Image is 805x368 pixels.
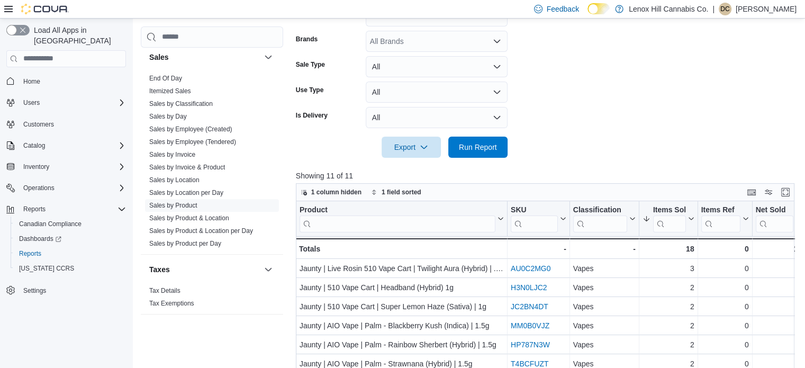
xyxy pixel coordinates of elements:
[643,319,694,332] div: 2
[755,300,801,313] div: 2
[382,137,441,158] button: Export
[300,205,495,232] div: Product
[448,137,508,158] button: Run Report
[19,220,82,228] span: Canadian Compliance
[2,138,130,153] button: Catalog
[701,338,748,351] div: 0
[2,282,130,298] button: Settings
[755,205,793,215] div: Net Sold
[15,218,126,230] span: Canadian Compliance
[149,125,232,133] a: Sales by Employee (Created)
[745,186,758,199] button: Keyboard shortcuts
[23,163,49,171] span: Inventory
[2,159,130,174] button: Inventory
[643,338,694,351] div: 2
[511,243,566,255] div: -
[30,25,126,46] span: Load All Apps in [GEOGRAPHIC_DATA]
[19,249,41,258] span: Reports
[701,243,748,255] div: 0
[19,118,126,131] span: Customers
[15,262,78,275] a: [US_STATE] CCRS
[149,87,191,95] a: Itemized Sales
[643,281,694,294] div: 2
[511,302,548,311] a: JC2BN4DT
[366,82,508,103] button: All
[149,239,221,248] span: Sales by Product per Day
[300,205,495,215] div: Product
[296,170,800,181] p: Showing 11 of 11
[149,164,225,171] a: Sales by Invoice & Product
[141,284,283,314] div: Taxes
[573,205,636,232] button: Classification
[149,240,221,247] a: Sales by Product per Day
[149,201,197,210] span: Sales by Product
[23,120,54,129] span: Customers
[262,51,275,64] button: Sales
[701,300,748,313] div: 0
[2,74,130,89] button: Home
[149,287,180,294] a: Tax Details
[366,107,508,128] button: All
[643,243,694,255] div: 18
[300,205,504,232] button: Product
[701,205,740,215] div: Items Ref
[11,231,130,246] a: Dashboards
[19,160,126,173] span: Inventory
[653,205,686,232] div: Items Sold
[21,4,69,14] img: Cova
[149,113,187,120] a: Sales by Day
[388,137,435,158] span: Export
[11,217,130,231] button: Canadian Compliance
[587,3,610,14] input: Dark Mode
[19,203,126,216] span: Reports
[149,189,223,196] a: Sales by Location per Day
[493,37,501,46] button: Open list of options
[300,262,504,275] div: Jaunty | Live Rosin 510 Vape Cart | Twilight Aura (Hybrid) | .5g
[762,186,775,199] button: Display options
[23,184,55,192] span: Operations
[511,283,547,292] a: H3N0LJC2
[2,181,130,195] button: Operations
[19,96,126,109] span: Users
[149,75,182,82] a: End Of Day
[149,300,194,307] a: Tax Exemptions
[511,205,558,232] div: SKU URL
[755,319,801,332] div: 2
[2,116,130,132] button: Customers
[296,186,366,199] button: 1 column hidden
[573,281,636,294] div: Vapes
[573,205,627,215] div: Classification
[19,284,50,297] a: Settings
[643,300,694,313] div: 2
[19,75,44,88] a: Home
[141,72,283,254] div: Sales
[19,182,126,194] span: Operations
[300,300,504,313] div: Jaunty | 510 Vape Cart | Super Lemon Haze (Sativa) | 1g
[149,150,195,159] span: Sales by Invoice
[2,202,130,217] button: Reports
[366,56,508,77] button: All
[19,182,59,194] button: Operations
[15,232,66,245] a: Dashboards
[149,176,200,184] a: Sales by Location
[149,52,260,62] button: Sales
[19,264,74,273] span: [US_STATE] CCRS
[701,205,748,232] button: Items Ref
[15,247,46,260] a: Reports
[296,111,328,120] label: Is Delivery
[701,319,748,332] div: 0
[149,74,182,83] span: End Of Day
[11,261,130,276] button: [US_STATE] CCRS
[653,205,686,215] div: Items Sold
[19,160,53,173] button: Inventory
[511,205,558,215] div: SKU
[149,214,229,222] span: Sales by Product & Location
[149,264,170,275] h3: Taxes
[755,205,801,232] button: Net Sold
[149,202,197,209] a: Sales by Product
[19,96,44,109] button: Users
